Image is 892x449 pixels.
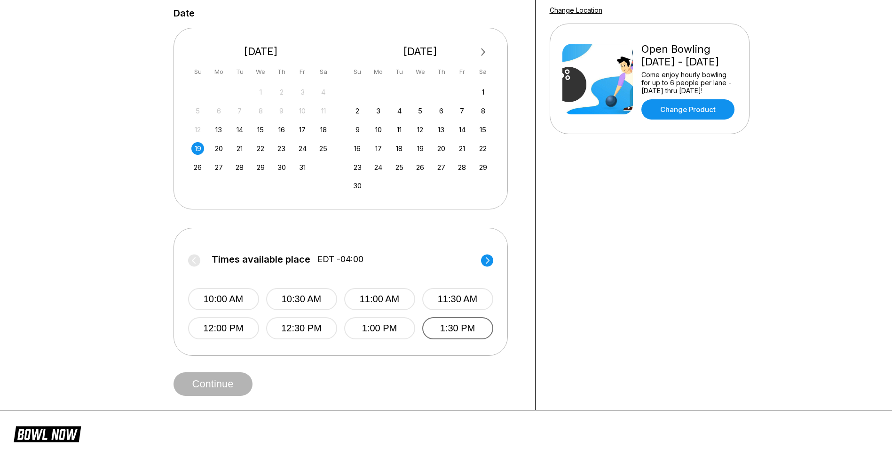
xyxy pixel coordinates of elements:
[233,104,246,117] div: Not available Tuesday, October 7th, 2025
[191,161,204,174] div: Choose Sunday, October 26th, 2025
[414,123,426,136] div: Choose Wednesday, November 12th, 2025
[188,288,259,310] button: 10:00 AM
[422,288,493,310] button: 11:30 AM
[296,86,309,98] div: Not available Friday, October 3rd, 2025
[213,65,225,78] div: Mo
[188,45,334,58] div: [DATE]
[191,65,204,78] div: Su
[317,123,330,136] div: Choose Saturday, October 18th, 2025
[188,317,259,339] button: 12:00 PM
[477,123,489,136] div: Choose Saturday, November 15th, 2025
[372,123,385,136] div: Choose Monday, November 10th, 2025
[275,142,288,155] div: Choose Thursday, October 23rd, 2025
[296,161,309,174] div: Choose Friday, October 31st, 2025
[233,161,246,174] div: Choose Tuesday, October 28th, 2025
[477,86,489,98] div: Choose Saturday, November 1st, 2025
[477,104,489,117] div: Choose Saturday, November 8th, 2025
[254,104,267,117] div: Not available Wednesday, October 8th, 2025
[347,45,493,58] div: [DATE]
[414,161,426,174] div: Choose Wednesday, November 26th, 2025
[212,254,310,265] span: Times available place
[414,104,426,117] div: Choose Wednesday, November 5th, 2025
[641,43,737,68] div: Open Bowling [DATE] - [DATE]
[476,45,491,60] button: Next Month
[275,104,288,117] div: Not available Thursday, October 9th, 2025
[456,123,468,136] div: Choose Friday, November 14th, 2025
[254,142,267,155] div: Choose Wednesday, October 22nd, 2025
[275,86,288,98] div: Not available Thursday, October 2nd, 2025
[422,317,493,339] button: 1:30 PM
[233,65,246,78] div: Tu
[254,161,267,174] div: Choose Wednesday, October 29th, 2025
[344,317,415,339] button: 1:00 PM
[213,104,225,117] div: Not available Monday, October 6th, 2025
[317,86,330,98] div: Not available Saturday, October 4th, 2025
[317,254,363,265] span: EDT -04:00
[174,8,195,18] label: Date
[233,142,246,155] div: Choose Tuesday, October 21st, 2025
[317,142,330,155] div: Choose Saturday, October 25th, 2025
[372,161,385,174] div: Choose Monday, November 24th, 2025
[296,142,309,155] div: Choose Friday, October 24th, 2025
[393,123,406,136] div: Choose Tuesday, November 11th, 2025
[435,142,448,155] div: Choose Thursday, November 20th, 2025
[456,142,468,155] div: Choose Friday, November 21st, 2025
[275,161,288,174] div: Choose Thursday, October 30th, 2025
[393,65,406,78] div: Tu
[456,65,468,78] div: Fr
[372,65,385,78] div: Mo
[233,123,246,136] div: Choose Tuesday, October 14th, 2025
[344,288,415,310] button: 11:00 AM
[254,86,267,98] div: Not available Wednesday, October 1st, 2025
[213,142,225,155] div: Choose Monday, October 20th, 2025
[372,142,385,155] div: Choose Monday, November 17th, 2025
[317,104,330,117] div: Not available Saturday, October 11th, 2025
[435,123,448,136] div: Choose Thursday, November 13th, 2025
[393,161,406,174] div: Choose Tuesday, November 25th, 2025
[296,65,309,78] div: Fr
[213,123,225,136] div: Choose Monday, October 13th, 2025
[641,71,737,95] div: Come enjoy hourly bowling for up to 6 people per lane - [DATE] thru [DATE]!
[296,123,309,136] div: Choose Friday, October 17th, 2025
[296,104,309,117] div: Not available Friday, October 10th, 2025
[562,44,633,114] img: Open Bowling Sunday - Thursday
[477,65,489,78] div: Sa
[350,85,491,192] div: month 2025-11
[275,65,288,78] div: Th
[254,65,267,78] div: We
[351,123,364,136] div: Choose Sunday, November 9th, 2025
[641,99,734,120] a: Change Product
[190,85,332,174] div: month 2025-10
[477,161,489,174] div: Choose Saturday, November 29th, 2025
[254,123,267,136] div: Choose Wednesday, October 15th, 2025
[393,142,406,155] div: Choose Tuesday, November 18th, 2025
[266,317,337,339] button: 12:30 PM
[351,104,364,117] div: Choose Sunday, November 2nd, 2025
[351,179,364,192] div: Choose Sunday, November 30th, 2025
[550,6,602,14] a: Change Location
[435,161,448,174] div: Choose Thursday, November 27th, 2025
[351,142,364,155] div: Choose Sunday, November 16th, 2025
[351,65,364,78] div: Su
[414,65,426,78] div: We
[191,142,204,155] div: Choose Sunday, October 19th, 2025
[213,161,225,174] div: Choose Monday, October 27th, 2025
[372,104,385,117] div: Choose Monday, November 3rd, 2025
[456,161,468,174] div: Choose Friday, November 28th, 2025
[435,65,448,78] div: Th
[275,123,288,136] div: Choose Thursday, October 16th, 2025
[477,142,489,155] div: Choose Saturday, November 22nd, 2025
[266,288,337,310] button: 10:30 AM
[456,104,468,117] div: Choose Friday, November 7th, 2025
[317,65,330,78] div: Sa
[351,161,364,174] div: Choose Sunday, November 23rd, 2025
[414,142,426,155] div: Choose Wednesday, November 19th, 2025
[191,104,204,117] div: Not available Sunday, October 5th, 2025
[435,104,448,117] div: Choose Thursday, November 6th, 2025
[191,123,204,136] div: Not available Sunday, October 12th, 2025
[393,104,406,117] div: Choose Tuesday, November 4th, 2025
